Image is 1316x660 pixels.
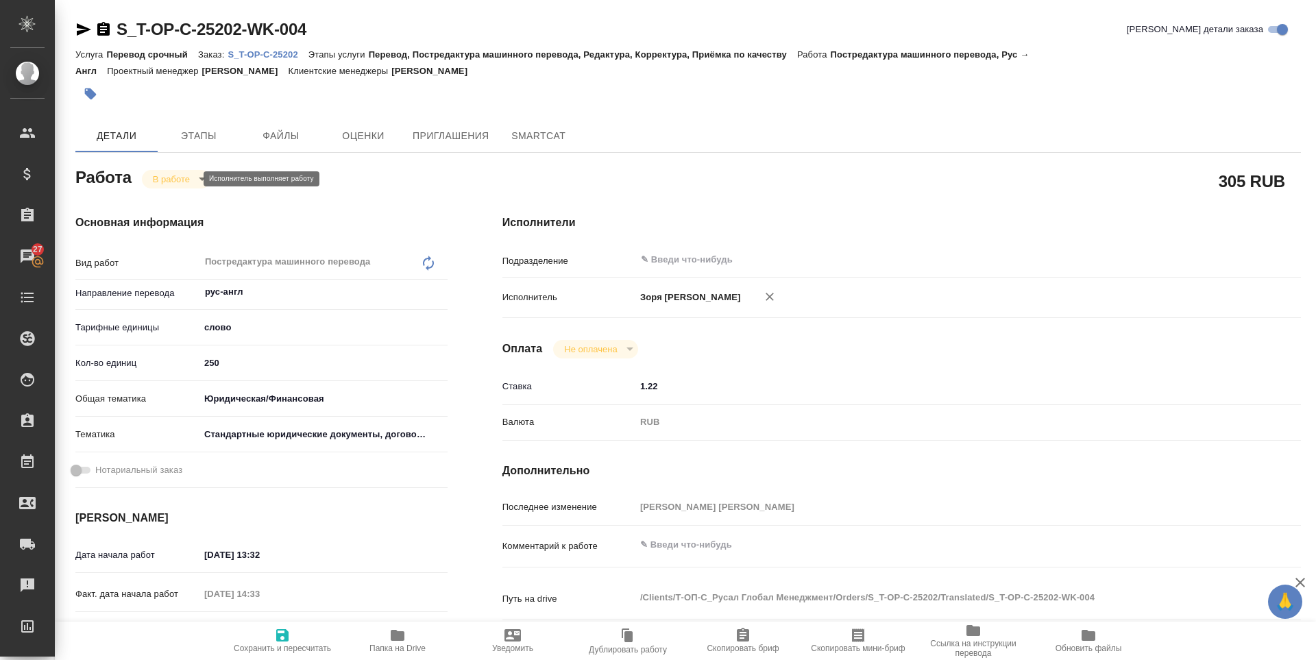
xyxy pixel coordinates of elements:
[801,622,916,660] button: Скопировать мини-бриф
[589,645,667,655] span: Дублировать работу
[413,127,489,145] span: Приглашения
[1274,587,1297,616] span: 🙏
[391,66,478,76] p: [PERSON_NAME]
[502,380,635,393] p: Ставка
[225,622,340,660] button: Сохранить и пересчитать
[25,243,51,256] span: 27
[560,343,621,355] button: Не оплачена
[75,587,199,601] p: Факт. дата начала работ
[199,545,319,565] input: ✎ Введи что-нибудь
[75,548,199,562] p: Дата начала работ
[502,291,635,304] p: Исполнитель
[635,586,1234,609] textarea: /Clients/Т-ОП-С_Русал Глобал Менеджмент/Orders/S_T-OP-C-25202/Translated/S_T-OP-C-25202-WK-004
[707,644,779,653] span: Скопировать бриф
[198,49,228,60] p: Заказ:
[228,48,308,60] a: S_T-OP-C-25202
[106,49,198,60] p: Перевод срочный
[202,66,289,76] p: [PERSON_NAME]
[234,644,331,653] span: Сохранить и пересчитать
[1031,622,1146,660] button: Обновить файлы
[502,254,635,268] p: Подразделение
[75,256,199,270] p: Вид работ
[75,510,448,526] h4: [PERSON_NAME]
[75,79,106,109] button: Добавить тэг
[75,356,199,370] p: Кол-во единиц
[84,127,149,145] span: Детали
[75,428,199,441] p: Тематика
[3,239,51,273] a: 27
[248,127,314,145] span: Файлы
[340,622,455,660] button: Папка на Drive
[635,411,1234,434] div: RUB
[75,321,199,334] p: Тарифные единицы
[330,127,396,145] span: Оценки
[166,127,232,145] span: Этапы
[916,622,1031,660] button: Ссылка на инструкции перевода
[75,392,199,406] p: Общая тематика
[75,286,199,300] p: Направление перевода
[1056,644,1122,653] span: Обновить файлы
[369,49,797,60] p: Перевод, Постредактура машинного перевода, Редактура, Корректура, Приёмка по качеству
[635,291,741,304] p: Зоря [PERSON_NAME]
[797,49,831,60] p: Работа
[1219,169,1285,193] h2: 305 RUB
[502,415,635,429] p: Валюта
[75,49,106,60] p: Услуга
[811,644,905,653] span: Скопировать мини-бриф
[924,639,1023,658] span: Ссылка на инструкции перевода
[369,644,426,653] span: Папка на Drive
[1268,585,1302,619] button: 🙏
[199,353,448,373] input: ✎ Введи что-нибудь
[502,500,635,514] p: Последнее изменение
[455,622,570,660] button: Уведомить
[289,66,392,76] p: Клиентские менеджеры
[685,622,801,660] button: Скопировать бриф
[149,173,194,185] button: В работе
[199,316,448,339] div: слово
[506,127,572,145] span: SmartCat
[755,282,785,312] button: Удалить исполнителя
[199,423,448,446] div: Стандартные юридические документы, договоры, уставы
[75,164,132,188] h2: Работа
[502,341,543,357] h4: Оплата
[228,49,308,60] p: S_T-OP-C-25202
[502,539,635,553] p: Комментарий к работе
[199,620,319,639] input: ✎ Введи что-нибудь
[308,49,369,60] p: Этапы услуги
[199,387,448,411] div: Юридическая/Финансовая
[1127,23,1263,36] span: [PERSON_NAME] детали заказа
[75,215,448,231] h4: Основная информация
[502,592,635,606] p: Путь на drive
[639,252,1184,268] input: ✎ Введи что-нибудь
[440,291,443,293] button: Open
[570,622,685,660] button: Дублировать работу
[635,376,1234,396] input: ✎ Введи что-нибудь
[492,644,533,653] span: Уведомить
[502,215,1301,231] h4: Исполнители
[95,21,112,38] button: Скопировать ссылку
[75,21,92,38] button: Скопировать ссылку для ЯМессенджера
[502,463,1301,479] h4: Дополнительно
[95,463,182,477] span: Нотариальный заказ
[1227,258,1230,261] button: Open
[553,340,637,358] div: В работе
[142,170,210,188] div: В работе
[199,584,319,604] input: Пустое поле
[117,20,306,38] a: S_T-OP-C-25202-WK-004
[635,497,1234,517] input: Пустое поле
[107,66,202,76] p: Проектный менеджер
